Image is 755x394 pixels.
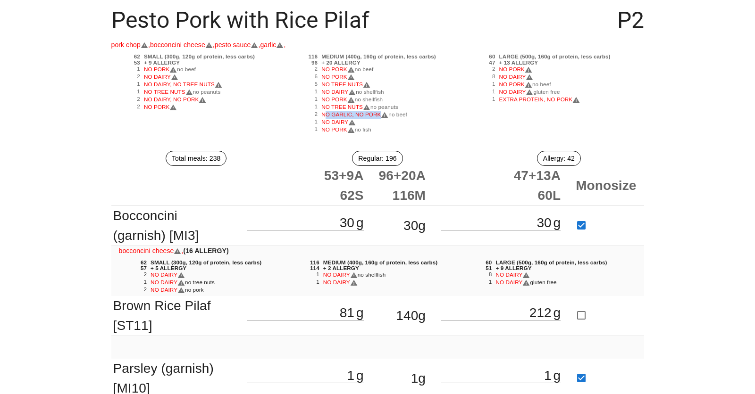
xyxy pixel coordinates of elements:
span: no beef [532,81,551,87]
span: NO DAIRY [495,279,530,285]
div: 62 [113,54,142,60]
div: + 2 ALLERGY [321,265,462,271]
span: NO DAIRY [323,279,358,285]
span: bocconcini cheese [150,41,215,49]
div: 2 [113,96,142,104]
span: no fish [355,126,371,132]
span: NO DAIRY [499,74,534,80]
span: bocconcini cheese [119,247,184,254]
span: EXTRA PROTEIN, NO PORK [499,96,580,102]
div: 1 [121,279,149,287]
div: g [552,306,561,319]
div: + 13 ALLERGY [497,60,642,66]
div: 60 [466,260,494,266]
div: 5 [291,81,319,89]
div: g [354,369,364,381]
span: pesto sauce [215,41,260,49]
div: + 5 ALLERGY [149,265,289,271]
th: 47+13A 60L [433,166,568,206]
div: 2 [113,104,142,111]
span: no beef [177,66,196,72]
div: Pesto Pork with Rice Pilaf [104,1,652,40]
div: 1 [293,279,321,287]
div: + 9 ALLERGY [494,265,634,271]
span: , [148,41,150,49]
span: NO PORK [144,66,177,72]
span: NO PORK [321,126,354,132]
span: no tree nuts [185,279,215,285]
div: g [552,369,561,381]
div: 2 [121,287,149,294]
span: no peanuts [193,89,221,95]
span: NO DAIRY [323,271,358,278]
span: NO GARLIC, NO PORK [321,111,388,117]
span: , [213,41,215,49]
div: SMALL (300g, 120g of protein, less carbs) [149,260,289,266]
div: 1 [291,119,319,126]
span: NO PORK [499,81,532,87]
span: 1g [411,371,426,386]
div: LARGE (500g, 160g of protein, less carbs) [494,260,634,266]
div: 1 [291,96,319,104]
div: LARGE (500g, 160g of protein, less carbs) [497,54,642,60]
span: NO DAIRY [151,279,185,285]
span: NO DAIRY [495,271,530,278]
div: 114 [293,265,321,271]
span: NO DAIRY [321,119,356,125]
div: 2 [291,111,319,119]
span: NO DAIRY [499,89,534,95]
div: 53 [113,60,142,66]
span: P2 [617,8,644,32]
span: no beef [355,66,374,72]
span: NO DAIRY [144,74,178,80]
div: 60 [468,54,497,60]
th: Monosize [568,166,644,206]
span: NO PORK [321,96,354,102]
span: no shellfish [355,96,383,102]
span: NO DAIRY, NO PORK [144,96,207,102]
div: 1 [468,81,497,89]
div: + 9 ALLERGY [142,60,287,66]
td: Brown Rice Pilaf [ST11] [111,296,240,336]
div: 2 [468,66,497,74]
div: 1 [113,81,142,89]
div: 1 [113,66,142,74]
span: NO PORK [499,66,532,72]
span: gluten free [533,89,560,95]
div: 8 [468,74,497,81]
span: Regular: 196 [358,151,396,165]
div: 62 [121,260,149,266]
span: NO PORK [321,74,354,80]
div: 1 [293,271,321,279]
div: MEDIUM (400g, 160g of protein, less carbs) [319,54,464,60]
div: 8 [466,271,494,279]
span: NO DAIRY, NO TREE NUTS [144,81,222,87]
span: no shellfish [356,89,384,95]
span: 140g [396,308,426,323]
span: no peanuts [370,104,398,110]
th: 96+20A 116M [371,166,433,206]
span: , [284,41,285,49]
span: NO PORK [144,104,177,110]
div: 1 [468,96,497,104]
span: NO TREE NUTS [321,104,370,110]
div: 116 [293,260,321,266]
div: 1 [291,126,319,134]
div: 1 [466,279,494,287]
span: NO DAIRY [321,89,356,95]
div: 1 [291,104,319,111]
span: garlic [260,41,285,49]
div: 57 [121,265,149,271]
div: SMALL (300g, 120g of protein, less carbs) [142,54,287,60]
div: g [552,216,561,229]
div: 96 [291,60,319,66]
div: 6 [291,74,319,81]
div: 1 [291,89,319,96]
div: 1 [468,89,497,96]
span: Allergy: 42 [543,151,575,165]
div: 51 [466,265,494,271]
span: NO TREE NUTS [321,81,370,87]
div: 116 [291,54,319,60]
span: NO DAIRY [151,287,185,293]
div: 1 [113,89,142,96]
